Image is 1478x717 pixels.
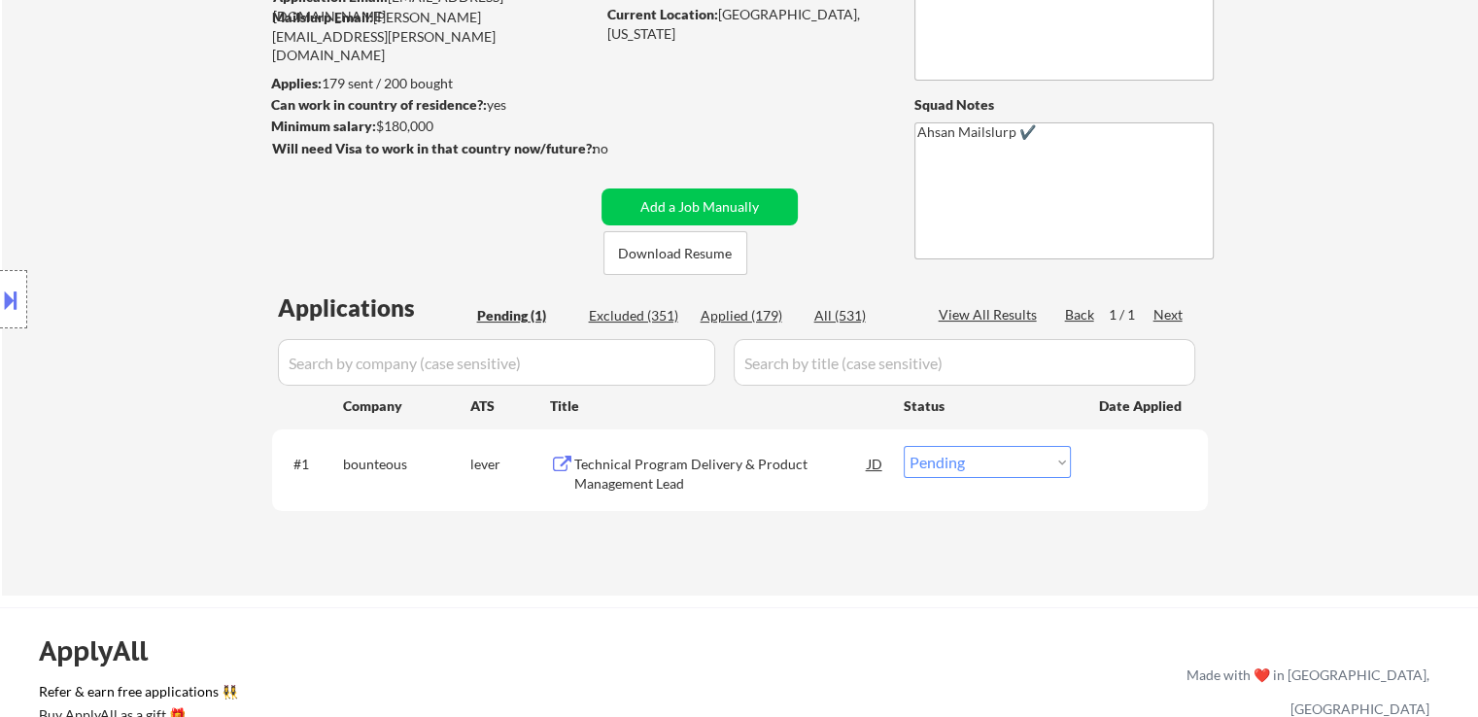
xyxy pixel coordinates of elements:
div: 1 / 1 [1109,305,1153,324]
div: ATS [470,396,550,416]
strong: Mailslurp Email: [272,9,373,25]
div: View All Results [939,305,1043,324]
div: Status [904,388,1071,423]
div: lever [470,455,550,474]
div: yes [271,95,589,115]
div: $180,000 [271,117,595,136]
div: [GEOGRAPHIC_DATA], [US_STATE] [607,5,882,43]
div: Company [343,396,470,416]
div: Title [550,396,885,416]
div: bounteous [343,455,470,474]
div: Squad Notes [914,95,1214,115]
div: [PERSON_NAME][EMAIL_ADDRESS][PERSON_NAME][DOMAIN_NAME] [272,8,595,65]
button: Download Resume [603,231,747,275]
strong: Will need Visa to work in that country now/future?: [272,140,596,156]
strong: Minimum salary: [271,118,376,134]
div: no [593,139,648,158]
div: ApplyAll [39,634,170,667]
div: Technical Program Delivery & Product Management Lead [574,455,868,493]
a: Refer & earn free applications 👯‍♀️ [39,685,780,705]
div: Applications [278,296,470,320]
strong: Applies: [271,75,322,91]
strong: Can work in country of residence?: [271,96,487,113]
div: Applied (179) [701,306,798,325]
div: Pending (1) [477,306,574,325]
div: All (531) [814,306,911,325]
div: Next [1153,305,1185,324]
input: Search by company (case sensitive) [278,339,715,386]
div: JD [866,446,885,481]
div: Excluded (351) [589,306,686,325]
div: 179 sent / 200 bought [271,74,595,93]
button: Add a Job Manually [602,188,798,225]
input: Search by title (case sensitive) [734,339,1195,386]
div: Back [1065,305,1096,324]
div: Date Applied [1099,396,1185,416]
strong: Current Location: [607,6,718,22]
